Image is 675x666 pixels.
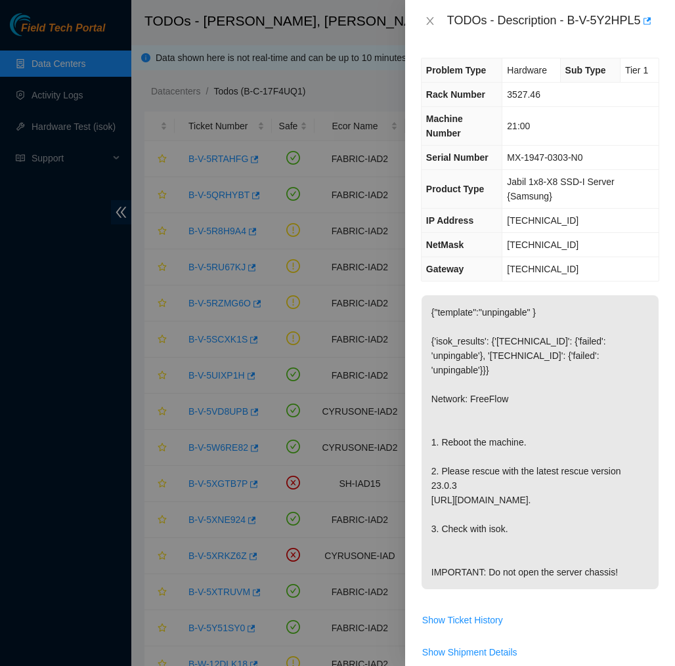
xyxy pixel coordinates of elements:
span: NetMask [426,239,464,250]
span: Machine Number [426,114,463,138]
span: 21:00 [507,121,530,131]
span: Jabil 1x8-X8 SSD-I Server {Samsung} [507,177,614,201]
span: Hardware [507,65,547,75]
span: Gateway [426,264,464,274]
span: Problem Type [426,65,487,75]
span: [TECHNICAL_ID] [507,264,578,274]
button: Close [421,15,439,28]
span: Rack Number [426,89,485,100]
span: Show Shipment Details [422,645,517,659]
p: {"template":"unpingable" } {'isok_results': {'[TECHNICAL_ID]': {'failed': 'unpingable'}, '[TECHNI... [422,295,659,589]
span: IP Address [426,215,473,226]
div: TODOs - Description - B-V-5Y2HPL5 [447,10,659,31]
span: Product Type [426,184,484,194]
span: Show Ticket History [422,613,503,627]
span: [TECHNICAL_ID] [507,239,578,250]
span: MX-1947-0303-N0 [507,152,582,163]
span: Tier 1 [625,65,648,75]
span: 3527.46 [507,89,540,100]
button: Show Ticket History [422,610,504,631]
span: close [425,16,435,26]
span: Serial Number [426,152,489,163]
span: Sub Type [565,65,606,75]
span: [TECHNICAL_ID] [507,215,578,226]
button: Show Shipment Details [422,642,518,663]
